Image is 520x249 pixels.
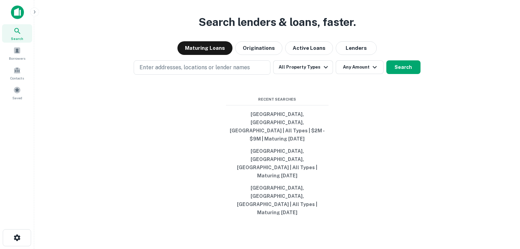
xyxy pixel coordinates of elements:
button: [GEOGRAPHIC_DATA], [GEOGRAPHIC_DATA], [GEOGRAPHIC_DATA] | All Types | $2M - $9M | Maturing [DATE] [226,108,329,145]
span: Search [11,36,23,41]
a: Borrowers [2,44,32,62]
span: Saved [12,95,22,101]
button: [GEOGRAPHIC_DATA], [GEOGRAPHIC_DATA], [GEOGRAPHIC_DATA] | All Types | Maturing [DATE] [226,182,329,219]
button: Search [386,60,421,74]
button: Enter addresses, locations or lender names [134,60,270,75]
button: Any Amount [336,60,384,74]
button: [GEOGRAPHIC_DATA], [GEOGRAPHIC_DATA], [GEOGRAPHIC_DATA] | All Types | Maturing [DATE] [226,145,329,182]
button: Active Loans [285,41,333,55]
span: Borrowers [9,56,25,61]
h3: Search lenders & loans, faster. [199,14,356,30]
button: Maturing Loans [177,41,232,55]
span: Contacts [10,75,24,81]
iframe: Chat Widget [486,194,520,227]
button: Lenders [336,41,377,55]
a: Search [2,24,32,43]
button: Originations [235,41,282,55]
span: Recent Searches [226,97,329,102]
a: Saved [2,84,32,102]
p: Enter addresses, locations or lender names [139,63,250,72]
a: Contacts [2,64,32,82]
button: All Property Types [273,60,333,74]
img: capitalize-icon.png [11,5,24,19]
